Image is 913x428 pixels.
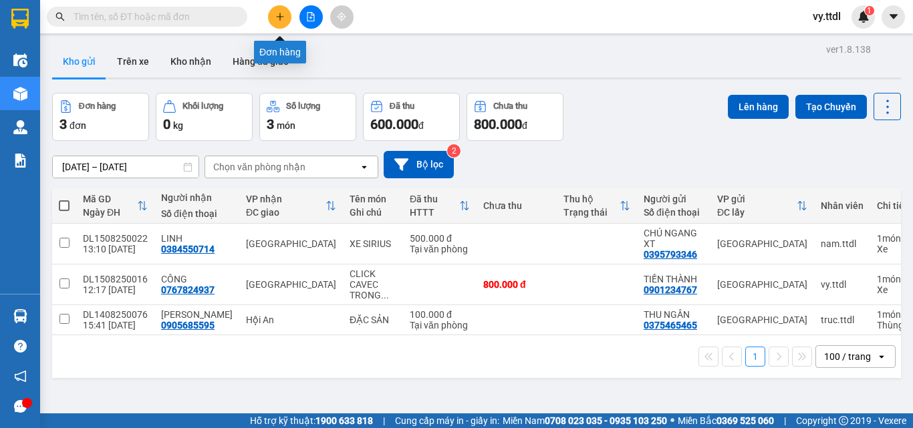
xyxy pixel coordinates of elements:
[716,415,774,426] strong: 0369 525 060
[493,101,527,111] div: Chưa thu
[678,413,774,428] span: Miền Bắc
[13,87,27,101] img: warehouse-icon
[14,370,27,383] span: notification
[83,274,148,284] div: DL1508250016
[865,6,874,15] sup: 1
[745,347,765,367] button: 1
[474,116,522,132] span: 800.000
[173,120,183,131] span: kg
[161,320,215,331] div: 0905685595
[222,45,299,77] button: Hàng đã giao
[161,233,233,244] div: LINH
[246,207,325,218] div: ĐC giao
[395,413,499,428] span: Cung cấp máy in - giấy in:
[83,194,137,204] div: Mã GD
[447,144,461,158] sup: 2
[13,53,27,67] img: warehouse-icon
[410,244,470,254] div: Tại văn phòng
[403,188,477,224] th: Toggle SortBy
[717,279,807,290] div: [GEOGRAPHIC_DATA]
[161,208,233,219] div: Số điện thoại
[557,188,637,224] th: Toggle SortBy
[644,249,697,260] div: 0395793346
[277,120,295,131] span: món
[246,194,325,204] div: VP nhận
[350,238,396,249] div: XE SIRIUS
[503,413,667,428] span: Miền Nam
[268,5,291,29] button: plus
[52,45,106,77] button: Kho gửi
[717,194,797,204] div: VP gửi
[522,120,527,131] span: đ
[888,11,900,23] span: caret-down
[52,93,149,141] button: Đơn hàng3đơn
[315,415,373,426] strong: 1900 633 818
[106,45,160,77] button: Trên xe
[74,9,231,24] input: Tìm tên, số ĐT hoặc mã đơn
[410,207,459,218] div: HTTT
[670,418,674,423] span: ⚪️
[161,192,233,203] div: Người nhận
[161,309,233,320] div: KIM LIÊN
[644,194,704,204] div: Người gửi
[182,101,223,111] div: Khối lượng
[246,279,336,290] div: [GEOGRAPHIC_DATA]
[821,279,864,290] div: vy.ttdl
[70,120,86,131] span: đơn
[83,233,148,244] div: DL1508250022
[13,309,27,323] img: warehouse-icon
[418,120,424,131] span: đ
[161,284,215,295] div: 0767824937
[213,160,305,174] div: Chọn văn phòng nhận
[410,320,470,331] div: Tại văn phòng
[156,93,253,141] button: Khối lượng0kg
[337,12,346,21] span: aim
[163,116,170,132] span: 0
[350,279,396,300] div: CAVEC TRONG CỐP
[410,233,470,244] div: 500.000 đ
[239,188,343,224] th: Toggle SortBy
[644,274,704,284] div: TIẾN THÀNH
[83,320,148,331] div: 15:41 [DATE]
[250,413,373,428] span: Hỗ trợ kỹ thuật:
[784,413,786,428] span: |
[13,154,27,168] img: solution-icon
[410,194,459,204] div: Đã thu
[717,314,807,325] div: [GEOGRAPHIC_DATA]
[839,416,848,425] span: copyright
[821,238,864,249] div: nam.ttdl
[821,314,864,325] div: truc.ttdl
[563,207,620,218] div: Trạng thái
[467,93,563,141] button: Chưa thu800.000đ
[717,207,797,218] div: ĐC lấy
[14,400,27,413] span: message
[359,162,370,172] svg: open
[55,12,65,21] span: search
[644,284,697,295] div: 0901234767
[267,116,274,132] span: 3
[83,244,148,254] div: 13:10 [DATE]
[286,101,320,111] div: Số lượng
[802,8,852,25] span: vy.ttdl
[381,290,389,300] span: ...
[545,415,667,426] strong: 0708 023 035 - 0935 103 250
[330,5,354,29] button: aim
[563,194,620,204] div: Thu hộ
[644,207,704,218] div: Số điện thoại
[259,93,356,141] button: Số lượng3món
[79,101,116,111] div: Đơn hàng
[717,238,807,249] div: [GEOGRAPHIC_DATA]
[483,200,550,211] div: Chưa thu
[867,6,872,15] span: 1
[710,188,814,224] th: Toggle SortBy
[410,309,470,320] div: 100.000 đ
[363,93,460,141] button: Đã thu600.000đ
[83,284,148,295] div: 12:17 [DATE]
[795,95,867,119] button: Tạo Chuyến
[858,11,870,23] img: icon-new-feature
[644,309,704,320] div: THU NGÂN
[390,101,414,111] div: Đã thu
[370,116,418,132] span: 600.000
[161,274,233,284] div: CÔNG
[824,350,871,363] div: 100 / trang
